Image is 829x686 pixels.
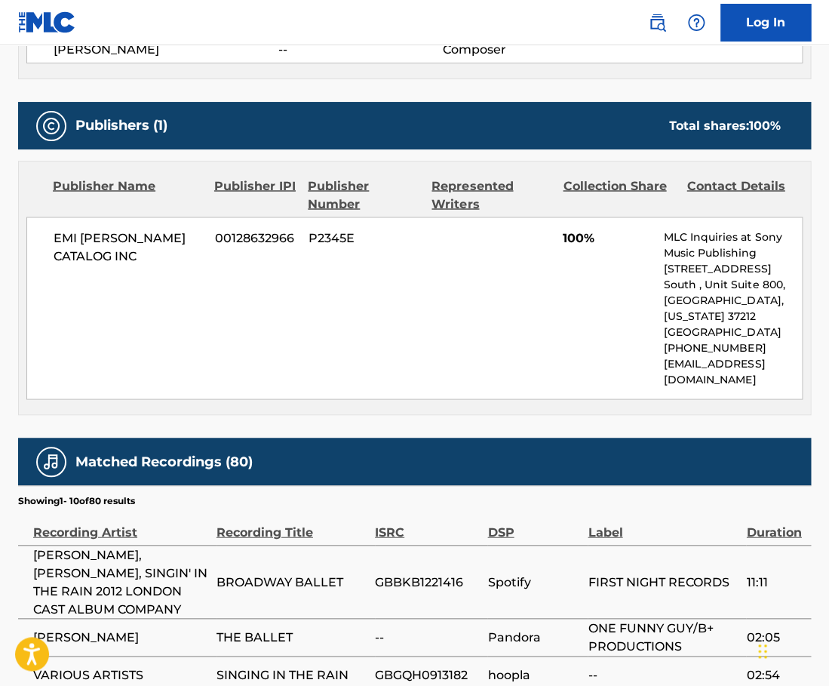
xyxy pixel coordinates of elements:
span: Spotify [487,573,580,591]
p: [GEOGRAPHIC_DATA] [664,324,802,340]
div: Contact Details [686,177,799,213]
img: Matched Recordings [42,453,60,471]
iframe: Chat Widget [754,614,829,686]
div: Represented Writers [431,177,551,213]
p: [STREET_ADDRESS] South , Unit Suite 800, [664,260,802,292]
span: 100 % [749,118,781,133]
span: Composer [443,41,592,59]
span: -- [278,41,443,59]
img: Publishers [42,117,60,135]
span: 11:11 [746,573,803,591]
div: Duration [746,507,803,541]
span: [PERSON_NAME] [54,41,278,59]
span: [PERSON_NAME] [33,628,209,646]
span: 100% [563,229,652,247]
span: 02:05 [746,628,803,646]
h5: Matched Recordings (80) [75,453,253,470]
span: [PERSON_NAME], [PERSON_NAME], SINGIN' IN THE RAIN 2012 LONDON CAST ALBUM COMPANY [33,546,209,618]
div: Collection Share [563,177,675,213]
div: Recording Title [216,507,367,541]
span: SINGING IN THE RAIN [216,666,367,684]
span: EMI [PERSON_NAME] CATALOG INC [54,229,203,265]
h5: Publishers (1) [75,117,167,134]
span: -- [588,666,738,684]
p: [PHONE_NUMBER] [664,340,802,355]
div: ISRC [375,507,480,541]
a: Public Search [642,8,672,38]
p: [EMAIL_ADDRESS][DOMAIN_NAME] [664,355,802,387]
img: help [687,14,705,32]
div: Drag [758,629,767,674]
img: MLC Logo [18,11,76,33]
div: DSP [487,507,580,541]
span: 00128632966 [214,229,296,247]
div: Total shares: [669,117,781,135]
div: Help [681,8,711,38]
span: THE BALLET [216,628,367,646]
div: Publisher Number [308,177,420,213]
span: P2345E [309,229,421,247]
span: 02:54 [746,666,803,684]
div: Label [588,507,738,541]
p: MLC Inquiries at Sony Music Publishing [664,229,802,260]
span: ONE FUNNY GUY/B+ PRODUCTIONS [588,619,738,655]
span: GBGQH0913182 [375,666,480,684]
div: Recording Artist [33,507,209,541]
span: Pandora [487,628,580,646]
span: GBBKB1221416 [375,573,480,591]
div: Publisher IPI [214,177,296,213]
span: BROADWAY BALLET [216,573,367,591]
p: [GEOGRAPHIC_DATA], [US_STATE] 37212 [664,292,802,324]
div: Publisher Name [53,177,203,213]
span: hoopla [487,666,580,684]
span: -- [375,628,480,646]
a: Log In [720,4,811,42]
p: Showing 1 - 10 of 80 results [18,494,135,507]
img: search [648,14,666,32]
span: VARIOUS ARTISTS [33,666,209,684]
span: FIRST NIGHT RECORDS [588,573,738,591]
